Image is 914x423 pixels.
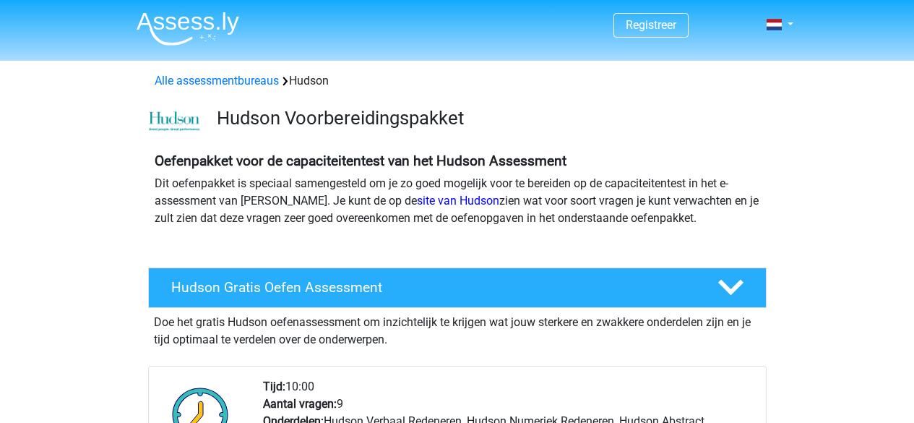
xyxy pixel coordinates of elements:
[417,194,499,208] a: site van Hudson
[149,111,200,132] img: cefd0e47479f4eb8e8c001c0d358d5812e054fa8.png
[217,107,755,129] h3: Hudson Voorbereidingspakket
[155,153,566,169] b: Oefenpakket voor de capaciteitentest van het Hudson Assessment
[149,72,766,90] div: Hudson
[171,279,694,296] h4: Hudson Gratis Oefen Assessment
[263,380,285,393] b: Tijd:
[148,308,767,349] div: Doe het gratis Hudson oefenassessment om inzichtelijk te krijgen wat jouw sterkere en zwakkere on...
[137,12,239,46] img: Assessly
[263,397,337,411] b: Aantal vragen:
[626,18,676,32] a: Registreer
[142,268,772,308] a: Hudson Gratis Oefen Assessment
[155,175,760,227] p: Dit oefenpakket is speciaal samengesteld om je zo goed mogelijk voor te bereiden op de capaciteit...
[155,74,279,87] a: Alle assessmentbureaus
